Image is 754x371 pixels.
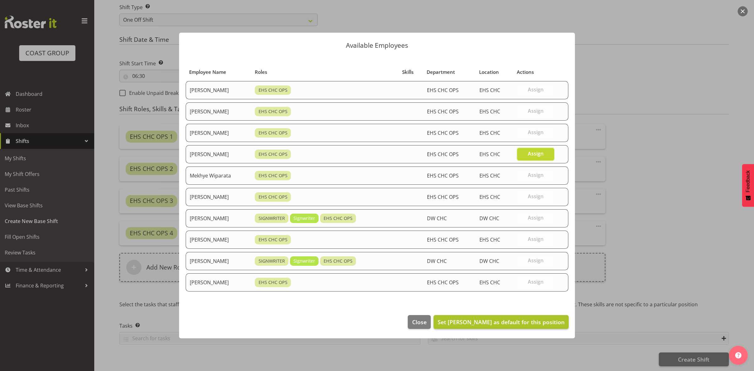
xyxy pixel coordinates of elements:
span: EHS CHC OPS [427,236,459,243]
span: Assign [528,215,544,221]
td: [PERSON_NAME] [186,124,251,142]
span: EHS CHC OPS [427,279,459,286]
span: Assign [528,193,544,199]
td: [PERSON_NAME] [186,209,251,227]
span: Feedback [745,170,751,192]
span: EHS CHC [479,151,500,158]
span: EHS CHC OPS [427,194,459,200]
span: EHS CHC OPS [427,87,459,94]
span: EHS CHC [479,129,500,136]
div: Department [427,68,472,76]
span: Assign [528,257,544,264]
td: [PERSON_NAME] [186,145,251,163]
span: EHS CHC [479,87,500,94]
span: EHS CHC OPS [259,129,287,136]
span: Assign [528,129,544,135]
span: EHS CHC OPS [324,258,352,265]
span: DW CHC [479,258,499,265]
span: EHS CHC OPS [259,151,287,158]
p: Available Employees [185,42,569,49]
span: EHS CHC [479,108,500,115]
span: Assign [528,108,544,114]
span: EHS CHC [479,194,500,200]
button: Feedback - Show survey [742,164,754,207]
span: EHS CHC [479,236,500,243]
span: EHS CHC [479,279,500,286]
span: EHS CHC OPS [259,108,287,115]
span: EHS CHC [479,172,500,179]
span: DW CHC [427,258,447,265]
span: Assign [528,86,544,93]
td: [PERSON_NAME] [186,102,251,121]
div: Location [479,68,510,76]
span: Assign [528,236,544,242]
span: SIGNWRITER [259,215,285,222]
span: DW CHC [479,215,499,222]
span: EHS CHC OPS [259,236,287,243]
span: EHS CHC OPS [259,194,287,200]
td: [PERSON_NAME] [186,81,251,99]
span: Close [412,318,427,326]
td: [PERSON_NAME] [186,252,251,270]
span: EHS CHC OPS [259,172,287,179]
div: Employee Name [189,68,248,76]
span: EHS CHC OPS [324,215,352,222]
span: Assign [528,172,544,178]
button: Set [PERSON_NAME] as default for this position [434,315,569,329]
td: [PERSON_NAME] [186,188,251,206]
span: Signwriter [293,215,315,222]
span: EHS CHC OPS [427,172,459,179]
span: EHS CHC OPS [259,87,287,94]
span: EHS CHC OPS [427,129,459,136]
td: [PERSON_NAME] [186,273,251,292]
span: EHS CHC OPS [259,279,287,286]
span: Assign [528,279,544,285]
span: EHS CHC OPS [427,151,459,158]
img: help-xxl-2.png [735,352,741,358]
td: Mekhye Wiparata [186,166,251,185]
span: Set [PERSON_NAME] as default for this position [438,318,565,326]
div: Actions [517,68,554,76]
span: SIGNWRITER [259,258,285,265]
span: Assign [528,150,544,157]
td: [PERSON_NAME] [186,231,251,249]
button: Close [408,315,430,329]
span: EHS CHC OPS [427,108,459,115]
span: Signwriter [293,258,315,265]
div: Skills [402,68,420,76]
div: Roles [255,68,395,76]
span: DW CHC [427,215,447,222]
